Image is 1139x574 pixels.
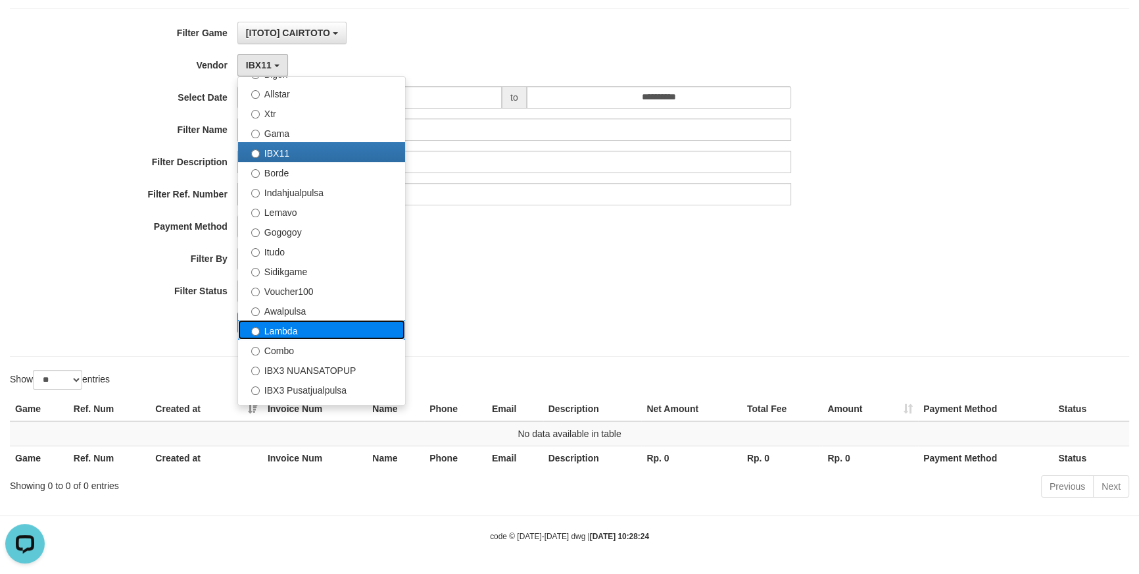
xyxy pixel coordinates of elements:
[251,386,260,395] input: IBX3 Pusatjualpulsa
[68,397,151,421] th: Ref. Num
[10,474,465,492] div: Showing 0 to 0 of 0 entries
[237,22,347,44] button: [ITOTO] CAIRTOTO
[251,268,260,276] input: Sidikgame
[1093,475,1129,498] a: Next
[251,189,260,197] input: Indahjualpulsa
[238,320,405,340] label: Lambda
[543,397,642,421] th: Description
[367,446,424,470] th: Name
[238,300,405,320] label: Awalpulsa
[238,280,405,300] label: Voucher100
[238,83,405,103] label: Allstar
[246,60,272,70] span: IBX11
[487,397,543,421] th: Email
[10,397,68,421] th: Game
[251,90,260,99] input: Allstar
[487,446,543,470] th: Email
[1041,475,1094,498] a: Previous
[490,532,649,541] small: code © [DATE]-[DATE] dwg |
[251,367,260,375] input: IBX3 NUANSATOPUP
[238,241,405,261] label: Itudo
[238,399,405,419] label: IBX3 Itemgame
[251,307,260,316] input: Awalpulsa
[251,327,260,336] input: Lambda
[251,130,260,138] input: Gama
[251,149,260,158] input: IBX11
[238,142,405,162] label: IBX11
[262,446,367,470] th: Invoice Num
[238,221,405,241] label: Gogogoy
[1053,397,1129,421] th: Status
[641,446,742,470] th: Rp. 0
[424,446,487,470] th: Phone
[238,182,405,201] label: Indahjualpulsa
[238,340,405,359] label: Combo
[251,169,260,178] input: Borde
[238,201,405,221] label: Lemavo
[251,288,260,296] input: Voucher100
[367,397,424,421] th: Name
[262,397,367,421] th: Invoice Num
[543,446,642,470] th: Description
[68,446,151,470] th: Ref. Num
[10,370,110,390] label: Show entries
[251,110,260,118] input: Xtr
[238,162,405,182] label: Borde
[251,248,260,257] input: Itudo
[5,5,45,45] button: Open LiveChat chat widget
[822,397,918,421] th: Amount: activate to sort column ascending
[742,397,823,421] th: Total Fee
[238,122,405,142] label: Gama
[424,397,487,421] th: Phone
[918,446,1053,470] th: Payment Method
[33,370,82,390] select: Showentries
[918,397,1053,421] th: Payment Method
[150,397,262,421] th: Created at: activate to sort column ascending
[238,261,405,280] label: Sidikgame
[590,532,649,541] strong: [DATE] 10:28:24
[742,446,823,470] th: Rp. 0
[238,379,405,399] label: IBX3 Pusatjualpulsa
[1053,446,1129,470] th: Status
[237,54,288,76] button: IBX11
[10,421,1129,446] td: No data available in table
[246,28,330,38] span: [ITOTO] CAIRTOTO
[251,209,260,217] input: Lemavo
[238,103,405,122] label: Xtr
[641,397,742,421] th: Net Amount
[822,446,918,470] th: Rp. 0
[238,359,405,379] label: IBX3 NUANSATOPUP
[10,446,68,470] th: Game
[502,86,527,109] span: to
[150,446,262,470] th: Created at
[251,228,260,237] input: Gogogoy
[251,347,260,355] input: Combo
